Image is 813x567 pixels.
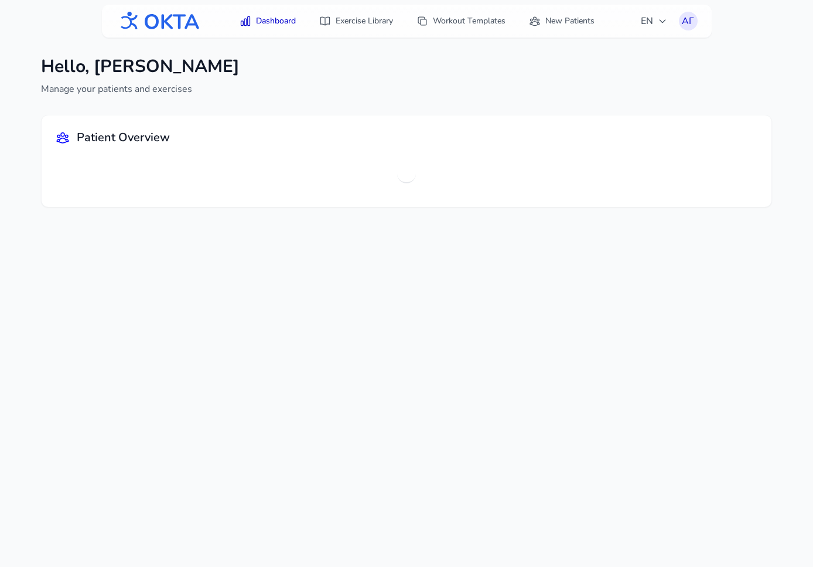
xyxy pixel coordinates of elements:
[312,11,400,32] a: Exercise Library
[116,6,200,36] img: OKTA logo
[634,9,674,33] button: EN
[233,11,303,32] a: Dashboard
[41,82,240,96] p: Manage your patients and exercises
[41,56,240,77] h1: Hello, [PERSON_NAME]
[522,11,602,32] a: New Patients
[409,11,513,32] a: Workout Templates
[679,12,698,30] button: АГ
[77,129,170,146] h2: Patient Overview
[641,14,667,28] span: EN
